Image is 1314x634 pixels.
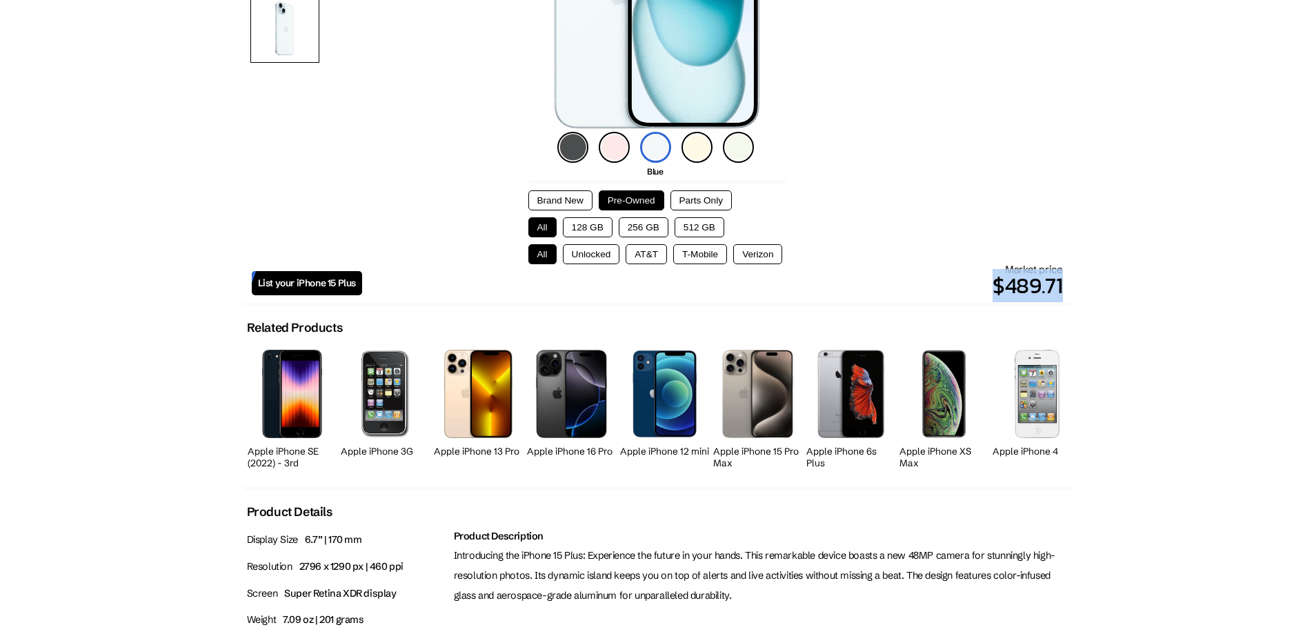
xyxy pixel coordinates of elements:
[248,446,337,481] h2: Apple iPhone SE (2022) - 3rd Generation
[626,244,667,264] button: AT&T
[557,132,588,163] img: black-icon
[922,350,966,437] img: iPhone XS Max
[362,263,1063,302] div: Market price
[806,446,896,469] h2: Apple iPhone 6s Plus
[633,350,697,437] img: iPhone 12 mini
[305,533,362,546] span: 6.7” | 170 mm
[247,504,332,519] h2: Product Details
[284,587,396,600] span: Super Retina XDR display
[675,217,724,237] button: 512 GB
[722,350,793,438] img: iPhone 15 Pro Max
[528,217,557,237] button: All
[527,342,617,473] a: iPhone 16 Pro Apple iPhone 16 Pro
[620,446,710,457] h2: Apple iPhone 12 mini
[341,446,430,457] h2: Apple iPhone 3G
[434,342,524,473] a: iPhone 13 Pro Apple iPhone 13 Pro
[814,350,888,437] img: iPhone 6s Plus
[640,132,671,163] img: blue-icon
[713,446,803,469] h2: Apple iPhone 15 Pro Max
[247,557,447,577] p: Resolution
[262,350,322,437] img: iPhone SE 3rd Gen
[252,271,362,295] a: List your iPhone 15 Plus
[563,217,613,237] button: 128 GB
[247,610,447,630] p: Weight
[247,530,447,550] p: Display Size
[619,217,668,237] button: 256 GB
[528,244,557,264] button: All
[247,584,447,604] p: Screen
[899,446,989,469] h2: Apple iPhone XS Max
[434,446,524,457] h2: Apple iPhone 13 Pro
[620,342,710,473] a: iPhone 12 mini Apple iPhone 12 mini
[454,530,1068,542] h2: Product Description
[806,342,896,473] a: iPhone 6s Plus Apple iPhone 6s Plus
[247,320,343,335] h2: Related Products
[993,446,1082,457] h2: Apple iPhone 4
[563,244,620,264] button: Unlocked
[713,342,803,473] a: iPhone 15 Pro Max Apple iPhone 15 Pro Max
[362,269,1063,302] p: $489.71
[723,132,754,163] img: green-icon
[258,277,356,289] span: List your iPhone 15 Plus
[599,190,664,210] button: Pre-Owned
[361,350,410,437] img: iPhone 3G
[454,546,1068,605] p: Introducing the iPhone 15 Plus: Experience the future in your hands. This remarkable device boast...
[248,342,337,473] a: iPhone SE 3rd Gen Apple iPhone SE (2022) - 3rd Generation
[681,132,713,163] img: yellow-icon
[670,190,732,210] button: Parts Only
[527,446,617,457] h2: Apple iPhone 16 Pro
[647,166,663,177] span: Blue
[299,560,404,573] span: 2796 x 1290 px | 460 ppi
[599,132,630,163] img: natural-icon
[1015,350,1059,437] img: iPhone 4s
[444,350,513,437] img: iPhone 13 Pro
[528,190,593,210] button: Brand New
[283,613,364,626] span: 7.09 oz | 201 grams
[993,342,1082,473] a: iPhone 4s Apple iPhone 4
[536,350,607,437] img: iPhone 16 Pro
[341,342,430,473] a: iPhone 3G Apple iPhone 3G
[899,342,989,473] a: iPhone XS Max Apple iPhone XS Max
[733,244,782,264] button: Verizon
[673,244,727,264] button: T-Mobile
